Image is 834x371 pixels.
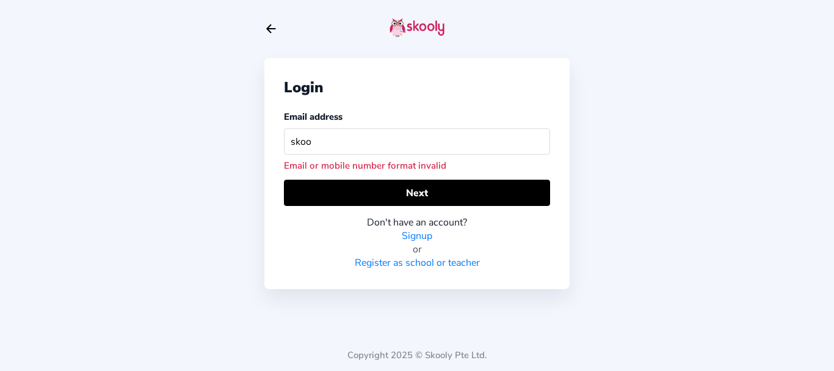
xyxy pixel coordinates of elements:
img: skooly-logo.png [390,18,444,37]
div: Email or mobile number format invalid [284,160,550,172]
input: Your email address [284,128,550,155]
label: Email address [284,111,343,123]
button: Next [284,180,550,206]
div: Don't have an account? [284,216,550,229]
a: Signup [402,229,432,243]
a: Register as school or teacher [355,256,480,270]
button: arrow back outline [264,22,278,35]
div: or [284,243,550,256]
div: Login [284,78,550,97]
